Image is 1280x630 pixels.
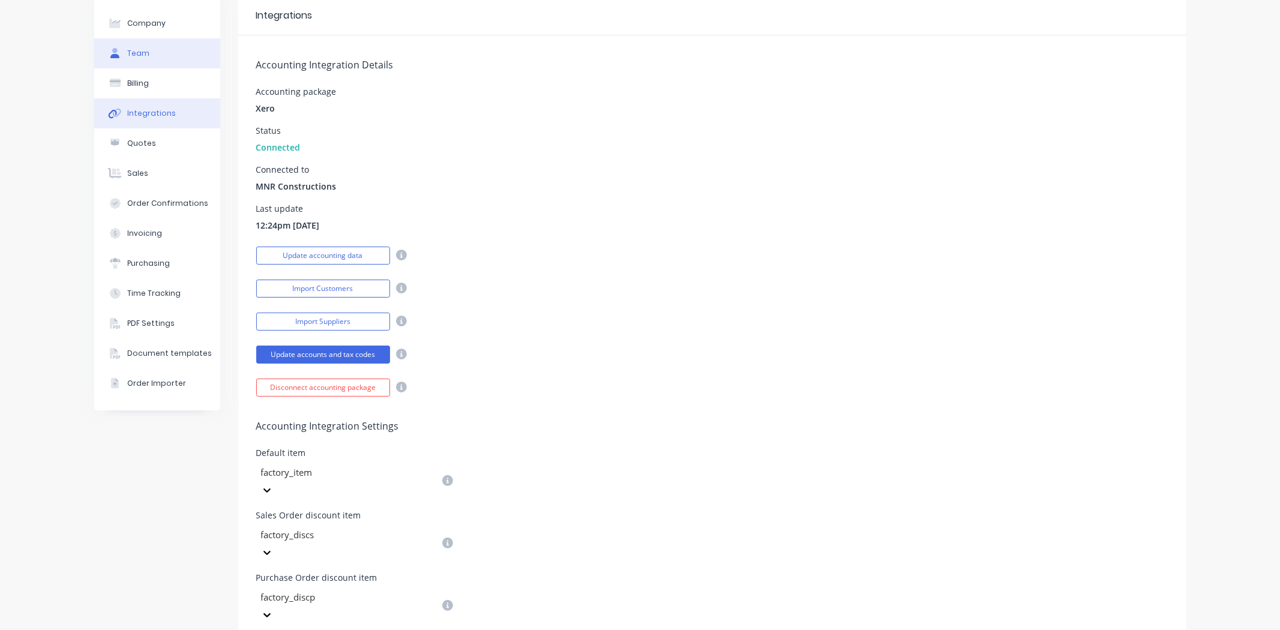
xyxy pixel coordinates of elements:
[94,248,220,278] button: Purchasing
[127,78,149,89] div: Billing
[94,128,220,158] button: Quotes
[256,449,453,457] div: Default item
[256,421,1168,432] h5: Accounting Integration Settings
[256,8,313,23] div: Integrations
[94,188,220,218] button: Order Confirmations
[94,368,220,398] button: Order Importer
[256,102,275,115] span: Xero
[127,108,176,119] div: Integrations
[127,48,149,59] div: Team
[127,318,175,329] div: PDF Settings
[94,8,220,38] button: Company
[127,378,186,389] div: Order Importer
[127,228,162,239] div: Invoicing
[94,278,220,308] button: Time Tracking
[256,280,390,298] button: Import Customers
[94,158,220,188] button: Sales
[256,166,337,174] div: Connected to
[127,138,156,149] div: Quotes
[256,247,390,265] button: Update accounting data
[256,141,301,154] span: Connected
[256,88,337,96] div: Accounting package
[94,218,220,248] button: Invoicing
[256,127,301,135] div: Status
[94,338,220,368] button: Document templates
[256,205,320,213] div: Last update
[127,168,148,179] div: Sales
[94,68,220,98] button: Billing
[127,18,166,29] div: Company
[256,313,390,331] button: Import Suppliers
[127,258,170,269] div: Purchasing
[127,198,208,209] div: Order Confirmations
[256,346,390,364] button: Update accounts and tax codes
[94,38,220,68] button: Team
[94,308,220,338] button: PDF Settings
[256,379,390,397] button: Disconnect accounting package
[256,219,320,232] span: 12:24pm [DATE]
[127,288,181,299] div: Time Tracking
[127,348,212,359] div: Document templates
[256,511,453,520] div: Sales Order discount item
[256,59,1168,71] h5: Accounting Integration Details
[256,574,453,582] div: Purchase Order discount item
[256,180,337,193] span: MNR Constructions
[94,98,220,128] button: Integrations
